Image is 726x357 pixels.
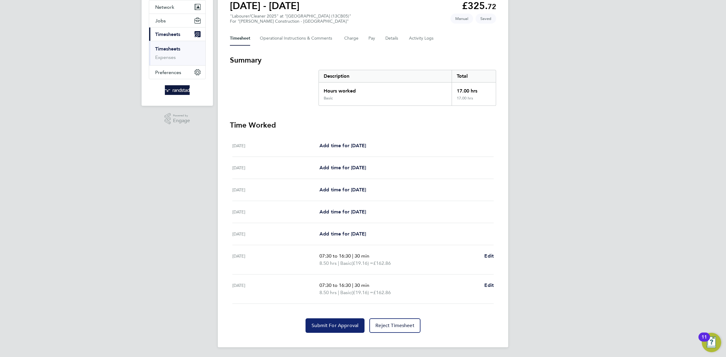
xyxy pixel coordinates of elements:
[355,282,369,288] span: 30 min
[319,231,366,237] span: Add time for [DATE]
[312,323,358,329] span: Submit For Approval
[155,46,180,52] a: Timesheets
[319,165,366,170] span: Add time for [DATE]
[165,85,190,95] img: randstad-logo-retina.png
[324,96,333,101] div: Basic
[232,142,319,149] div: [DATE]
[319,230,366,238] a: Add time for [DATE]
[230,31,250,46] button: Timesheet
[319,83,452,96] div: Hours worked
[155,31,180,37] span: Timesheets
[306,318,365,333] button: Submit For Approval
[452,96,496,105] div: 17.00 hrs
[476,14,496,24] span: This timesheet is Saved.
[352,260,373,266] span: (£19.16) =
[155,70,181,75] span: Preferences
[155,4,174,10] span: Network
[352,253,353,259] span: |
[452,83,496,96] div: 17.00 hrs
[230,120,496,130] h3: Time Worked
[319,282,351,288] span: 07:30 to 16:30
[340,289,352,296] span: Basic
[319,209,366,215] span: Add time for [DATE]
[338,290,339,295] span: |
[232,230,319,238] div: [DATE]
[149,0,205,14] button: Network
[173,113,190,118] span: Powered by
[484,282,494,289] a: Edit
[702,333,721,352] button: Open Resource Center, 11 new notifications
[230,14,351,24] div: "Labourer/Cleaner 2025" at "[GEOGRAPHIC_DATA] (13CB05)"
[452,70,496,82] div: Total
[355,253,369,259] span: 30 min
[368,31,376,46] button: Pay
[319,70,496,106] div: Summary
[155,54,176,60] a: Expenses
[319,208,366,216] a: Add time for [DATE]
[375,323,414,329] span: Reject Timesheet
[319,70,452,82] div: Description
[319,143,366,148] span: Add time for [DATE]
[340,260,352,267] span: Basic
[409,31,434,46] button: Activity Logs
[155,18,166,24] span: Jobs
[149,66,205,79] button: Preferences
[230,55,496,65] h3: Summary
[373,290,391,295] span: £162.86
[260,31,335,46] button: Operational Instructions & Comments
[488,2,496,11] span: 72
[319,260,337,266] span: 8.50 hrs
[701,337,707,345] div: 11
[232,164,319,171] div: [DATE]
[149,14,205,27] button: Jobs
[149,85,206,95] a: Go to home page
[149,28,205,41] button: Timesheets
[319,290,337,295] span: 8.50 hrs
[232,252,319,267] div: [DATE]
[232,186,319,193] div: [DATE]
[344,31,359,46] button: Charge
[173,118,190,123] span: Engage
[319,186,366,193] a: Add time for [DATE]
[232,282,319,296] div: [DATE]
[369,318,420,333] button: Reject Timesheet
[450,14,473,24] span: This timesheet was manually created.
[230,19,351,24] div: For "[PERSON_NAME] Construction - [GEOGRAPHIC_DATA]"
[230,55,496,333] section: Timesheet
[232,208,319,216] div: [DATE]
[319,164,366,171] a: Add time for [DATE]
[319,142,366,149] a: Add time for [DATE]
[149,41,205,65] div: Timesheets
[338,260,339,266] span: |
[352,290,373,295] span: (£19.16) =
[484,252,494,260] a: Edit
[484,253,494,259] span: Edit
[319,187,366,193] span: Add time for [DATE]
[352,282,353,288] span: |
[385,31,399,46] button: Details
[373,260,391,266] span: £162.86
[319,253,351,259] span: 07:30 to 16:30
[484,282,494,288] span: Edit
[165,113,190,125] a: Powered byEngage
